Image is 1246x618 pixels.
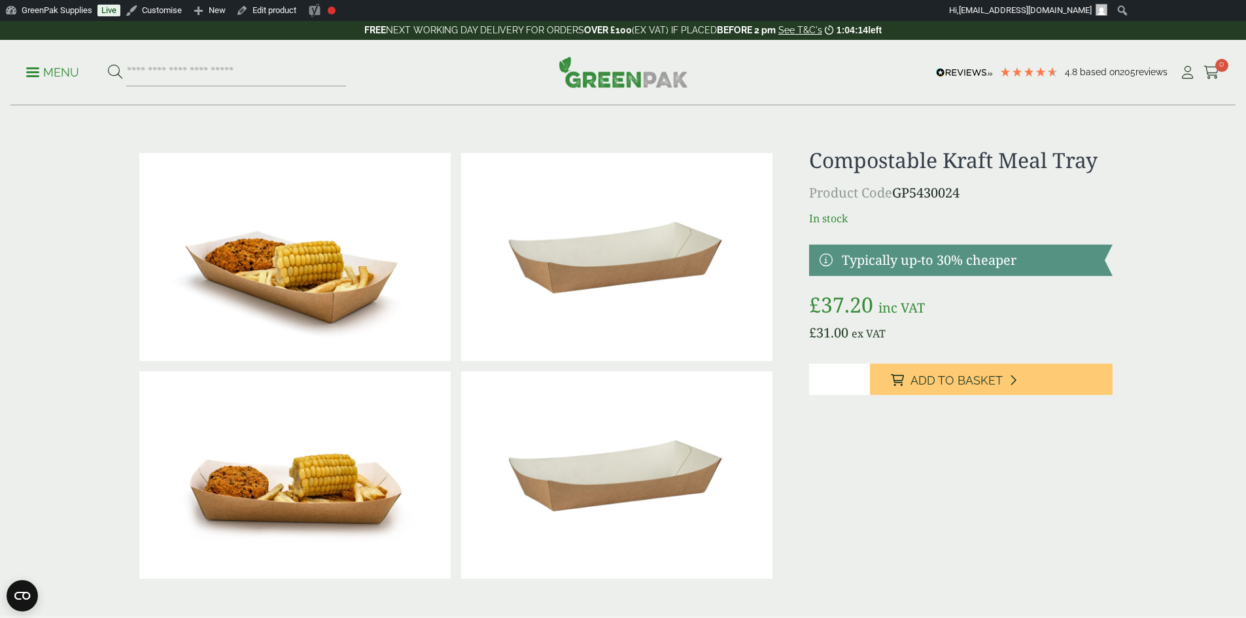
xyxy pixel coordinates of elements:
[26,65,79,78] a: Menu
[328,7,336,14] div: Focus keyphrase not set
[139,371,451,579] img: IMG_5659
[139,153,451,361] img: IMG_5658
[1203,63,1220,82] a: 0
[936,68,993,77] img: REVIEWS.io
[97,5,120,16] a: Live
[1080,67,1120,77] span: Based on
[1215,59,1228,72] span: 0
[7,580,38,611] button: Open CMP widget
[809,290,873,318] bdi: 37.20
[364,25,386,35] strong: FREE
[809,184,892,201] span: Product Code
[809,211,1112,226] p: In stock
[1135,67,1168,77] span: reviews
[868,25,882,35] span: left
[1120,67,1135,77] span: 205
[1179,66,1196,79] i: My Account
[837,25,868,35] span: 1:04:14
[878,299,925,317] span: inc VAT
[717,25,776,35] strong: BEFORE 2 pm
[852,326,886,341] span: ex VAT
[584,25,632,35] strong: OVER £100
[999,66,1058,78] div: 4.79 Stars
[870,364,1113,395] button: Add to Basket
[461,153,772,361] img: Compostable Kraft Meal Tray 0
[809,148,1112,173] h1: Compostable Kraft Meal Tray
[959,5,1092,15] span: [EMAIL_ADDRESS][DOMAIN_NAME]
[559,56,688,88] img: GreenPak Supplies
[809,183,1112,203] p: GP5430024
[461,371,772,579] img: Compostable Kraft Meal Tray Full Case Of 0
[809,324,816,341] span: £
[26,65,79,80] p: Menu
[1203,66,1220,79] i: Cart
[809,290,821,318] span: £
[809,324,848,341] bdi: 31.00
[778,25,822,35] a: See T&C's
[910,373,1003,388] span: Add to Basket
[1065,67,1080,77] span: 4.8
